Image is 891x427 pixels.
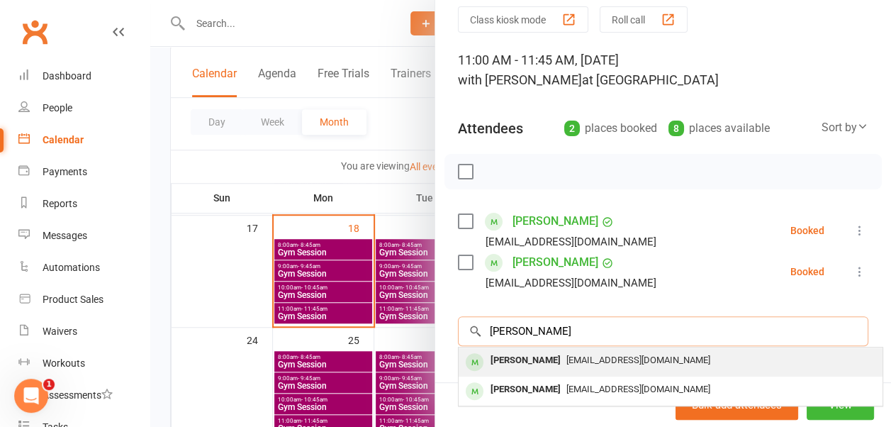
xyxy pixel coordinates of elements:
[458,118,523,138] div: Attendees
[512,210,598,233] a: [PERSON_NAME]
[18,92,150,124] a: People
[822,118,868,137] div: Sort by
[564,121,580,136] div: 2
[466,353,483,371] div: member
[43,198,77,209] div: Reports
[582,72,719,87] span: at [GEOGRAPHIC_DATA]
[18,379,150,411] a: Assessments
[600,6,688,33] button: Roll call
[566,384,710,394] span: [EMAIL_ADDRESS][DOMAIN_NAME]
[18,60,150,92] a: Dashboard
[18,348,150,379] a: Workouts
[43,262,100,273] div: Automations
[43,134,84,145] div: Calendar
[18,124,150,156] a: Calendar
[790,226,824,235] div: Booked
[18,220,150,252] a: Messages
[458,316,868,346] input: Search to add attendees
[668,121,684,136] div: 8
[485,379,566,400] div: [PERSON_NAME]
[43,166,87,177] div: Payments
[466,382,483,400] div: member
[790,267,824,277] div: Booked
[458,50,868,90] div: 11:00 AM - 11:45 AM, [DATE]
[458,6,588,33] button: Class kiosk mode
[18,316,150,348] a: Waivers
[18,188,150,220] a: Reports
[18,284,150,316] a: Product Sales
[43,357,85,369] div: Workouts
[43,102,72,113] div: People
[17,14,52,50] a: Clubworx
[14,379,48,413] iframe: Intercom live chat
[43,294,103,305] div: Product Sales
[668,118,770,138] div: places available
[486,274,656,292] div: [EMAIL_ADDRESS][DOMAIN_NAME]
[458,72,582,87] span: with [PERSON_NAME]
[43,379,55,390] span: 1
[485,350,566,371] div: [PERSON_NAME]
[18,252,150,284] a: Automations
[43,230,87,241] div: Messages
[43,389,113,401] div: Assessments
[566,355,710,365] span: [EMAIL_ADDRESS][DOMAIN_NAME]
[512,251,598,274] a: [PERSON_NAME]
[564,118,657,138] div: places booked
[486,233,656,251] div: [EMAIL_ADDRESS][DOMAIN_NAME]
[18,156,150,188] a: Payments
[43,326,77,337] div: Waivers
[43,70,91,82] div: Dashboard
